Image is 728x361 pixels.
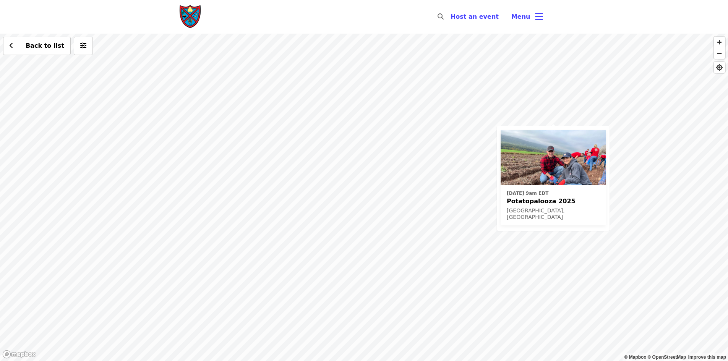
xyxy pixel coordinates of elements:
button: Back to list [3,37,71,55]
a: OpenStreetMap [647,355,686,360]
img: Potatopalooza 2025 organized by Society of St. Andrew [501,130,606,185]
a: Map feedback [688,355,726,360]
a: Mapbox logo [2,350,36,359]
div: [GEOGRAPHIC_DATA], [GEOGRAPHIC_DATA] [507,207,600,220]
i: chevron-left icon [10,42,13,49]
a: See details for "Potatopalooza 2025" [501,130,606,225]
span: Menu [511,13,530,20]
a: Host an event [451,13,499,20]
i: sliders-h icon [80,42,86,49]
button: Zoom Out [714,48,725,59]
img: Society of St. Andrew - Home [179,5,202,29]
button: Toggle account menu [505,8,549,26]
i: search icon [438,13,444,20]
i: bars icon [535,11,543,22]
button: Zoom In [714,37,725,48]
button: Find My Location [714,62,725,73]
button: More filters (0 selected) [74,37,93,55]
input: Search [448,8,454,26]
time: [DATE] 9am EDT [507,190,548,197]
span: Back to list [26,42,64,49]
a: Mapbox [624,355,647,360]
span: Potatopalooza 2025 [507,197,600,206]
